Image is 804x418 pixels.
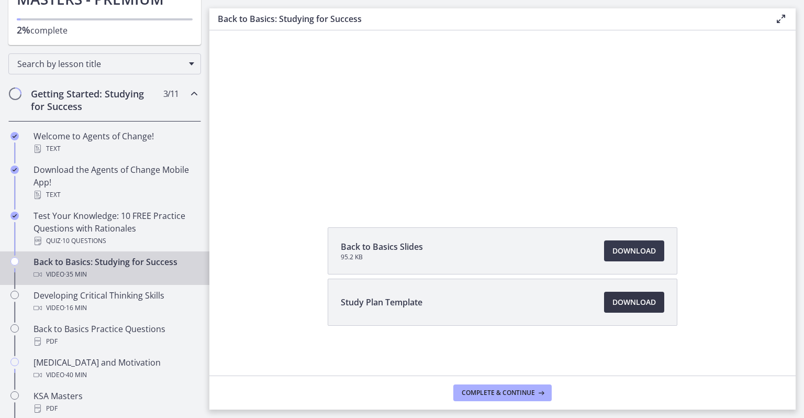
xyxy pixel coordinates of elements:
span: 2% [17,24,30,36]
div: Download the Agents of Change Mobile App! [33,163,197,201]
span: · 16 min [64,302,87,314]
span: Download [612,296,656,309]
i: Completed [10,132,19,140]
div: Welcome to Agents of Change! [33,130,197,155]
div: Video [33,302,197,314]
span: · 40 min [64,369,87,381]
div: PDF [33,402,197,415]
a: Download [604,292,664,313]
div: Search by lesson title [8,53,201,74]
div: Quiz [33,235,197,247]
div: Test Your Knowledge: 10 FREE Practice Questions with Rationales [33,210,197,247]
span: Search by lesson title [17,58,184,70]
div: Video [33,369,197,381]
h2: Getting Started: Studying for Success [31,87,159,113]
span: Complete & continue [462,389,535,397]
button: Complete & continue [453,384,552,401]
i: Completed [10,212,19,220]
div: PDF [33,335,197,348]
span: · 10 Questions [61,235,106,247]
a: Download [604,240,664,261]
div: Back to Basics Practice Questions [33,323,197,348]
span: Download [612,245,656,257]
span: 3 / 11 [163,87,178,100]
div: [MEDICAL_DATA] and Motivation [33,356,197,381]
div: KSA Masters [33,390,197,415]
div: Video [33,268,197,281]
div: Text [33,142,197,155]
span: · 35 min [64,268,87,281]
div: Text [33,189,197,201]
div: Back to Basics: Studying for Success [33,256,197,281]
div: Developing Critical Thinking Skills [33,289,197,314]
h3: Back to Basics: Studying for Success [218,13,758,25]
p: complete [17,24,193,37]
span: Study Plan Template [341,296,422,309]
i: Completed [10,166,19,174]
